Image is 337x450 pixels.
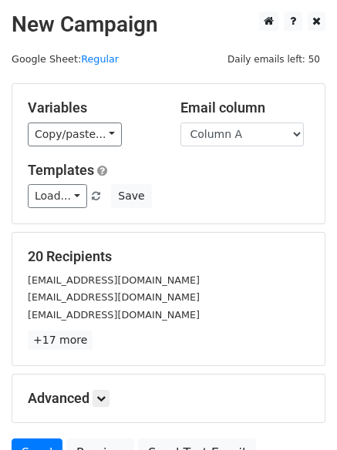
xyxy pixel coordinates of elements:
[12,53,119,65] small: Google Sheet:
[28,123,122,146] a: Copy/paste...
[28,390,309,407] h5: Advanced
[260,376,337,450] iframe: Chat Widget
[28,248,309,265] h5: 20 Recipients
[28,291,200,303] small: [EMAIL_ADDRESS][DOMAIN_NAME]
[28,309,200,321] small: [EMAIL_ADDRESS][DOMAIN_NAME]
[111,184,151,208] button: Save
[12,12,325,38] h2: New Campaign
[28,184,87,208] a: Load...
[28,331,93,350] a: +17 more
[222,51,325,68] span: Daily emails left: 50
[28,99,157,116] h5: Variables
[28,274,200,286] small: [EMAIL_ADDRESS][DOMAIN_NAME]
[28,162,94,178] a: Templates
[180,99,310,116] h5: Email column
[81,53,119,65] a: Regular
[222,53,325,65] a: Daily emails left: 50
